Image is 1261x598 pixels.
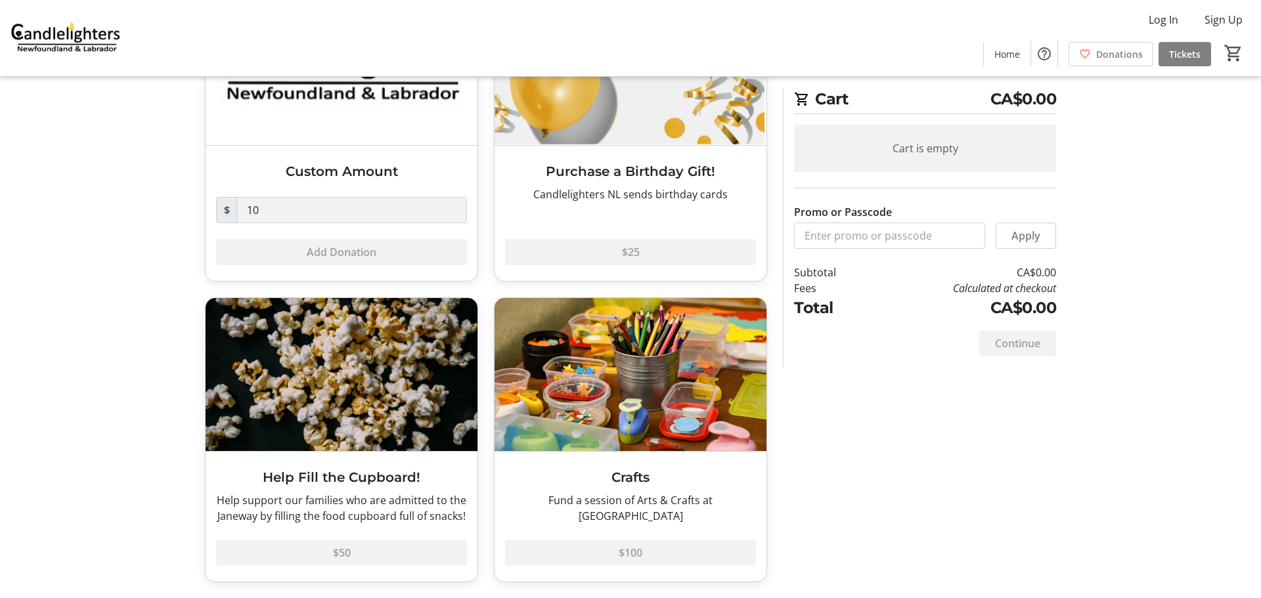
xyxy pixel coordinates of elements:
[206,298,477,451] img: Help Fill the Cupboard!
[505,186,756,202] div: Candlelighters NL sends birthday cards
[794,125,1056,172] div: Cart is empty
[1149,12,1178,28] span: Log In
[870,265,1056,280] td: CA$0.00
[505,161,756,181] h3: Purchase a Birthday Gift!
[216,161,467,181] h3: Custom Amount
[794,280,870,296] td: Fees
[794,223,985,249] input: Enter promo or passcode
[870,296,1056,320] td: CA$0.00
[984,42,1030,66] a: Home
[1159,42,1211,66] a: Tickets
[505,467,756,487] h3: Crafts
[870,280,1056,296] td: Calculated at checkout
[794,204,892,220] label: Promo or Passcode
[794,87,1056,114] h2: Cart
[1138,9,1189,30] button: Log In
[1169,47,1201,61] span: Tickets
[1069,42,1153,66] a: Donations
[1222,41,1245,65] button: Cart
[505,492,756,524] div: Fund a session of Arts & Crafts at [GEOGRAPHIC_DATA]
[1194,9,1253,30] button: Sign Up
[216,492,467,524] div: Help support our families who are admitted to the Janeway by filling the food cupboard full of sn...
[8,5,125,71] img: Candlelighters Newfoundland and Labrador's Logo
[1096,47,1143,61] span: Donations
[794,265,870,280] td: Subtotal
[216,467,467,487] h3: Help Fill the Cupboard!
[990,87,1057,111] span: CA$0.00
[996,223,1056,249] button: Apply
[1031,41,1057,67] button: Help
[994,47,1020,61] span: Home
[495,298,766,451] img: Crafts
[794,296,870,320] td: Total
[1205,12,1243,28] span: Sign Up
[1011,228,1040,244] span: Apply
[236,197,467,223] input: Donation Amount
[216,197,237,223] span: $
